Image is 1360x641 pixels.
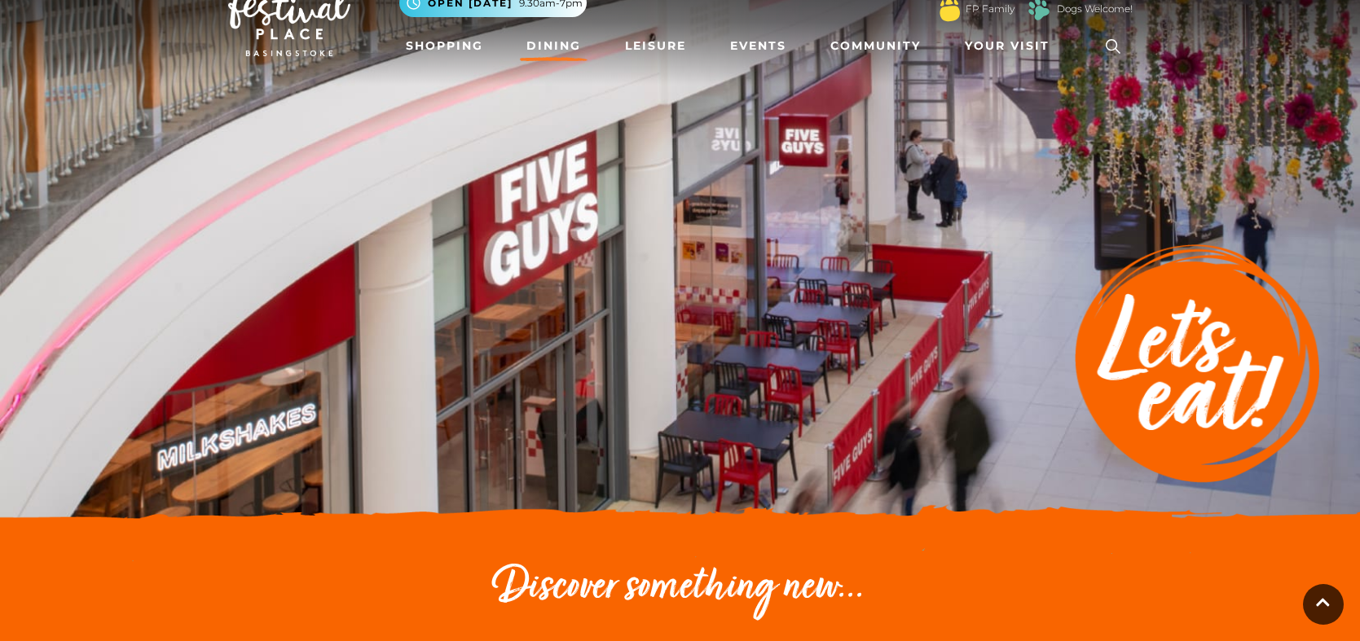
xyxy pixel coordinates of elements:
a: Community [824,31,927,61]
a: Leisure [618,31,693,61]
a: Dogs Welcome! [1057,2,1133,16]
a: Events [724,31,793,61]
a: Shopping [399,31,490,61]
a: FP Family [966,2,1014,16]
span: Your Visit [965,37,1050,55]
a: Dining [520,31,588,61]
h2: Discover something new... [228,562,1133,614]
a: Your Visit [958,31,1064,61]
